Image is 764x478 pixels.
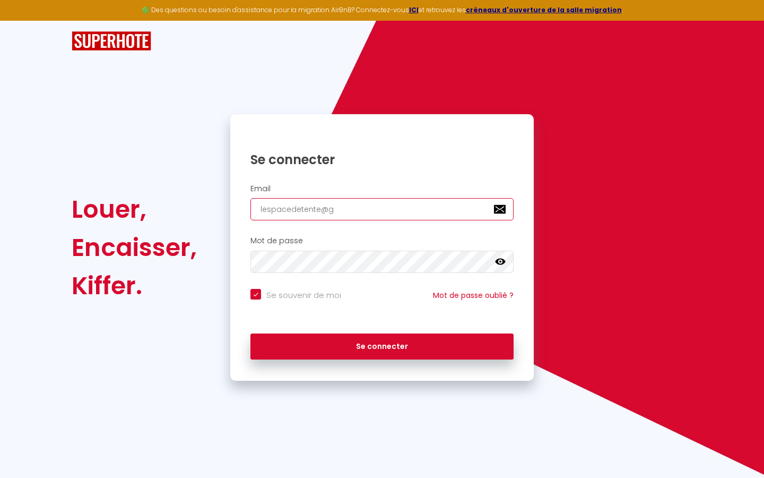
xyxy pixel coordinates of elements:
[409,5,419,14] a: ICI
[466,5,622,14] a: créneaux d'ouverture de la salle migration
[72,228,197,267] div: Encaisser,
[72,190,197,228] div: Louer,
[250,184,514,193] h2: Email
[72,31,151,51] img: SuperHote logo
[250,236,514,245] h2: Mot de passe
[8,4,40,36] button: Ouvrir le widget de chat LiveChat
[72,267,197,305] div: Kiffer.
[433,290,514,301] a: Mot de passe oublié ?
[250,198,514,220] input: Ton Email
[250,334,514,360] button: Se connecter
[250,151,514,168] h1: Se connecter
